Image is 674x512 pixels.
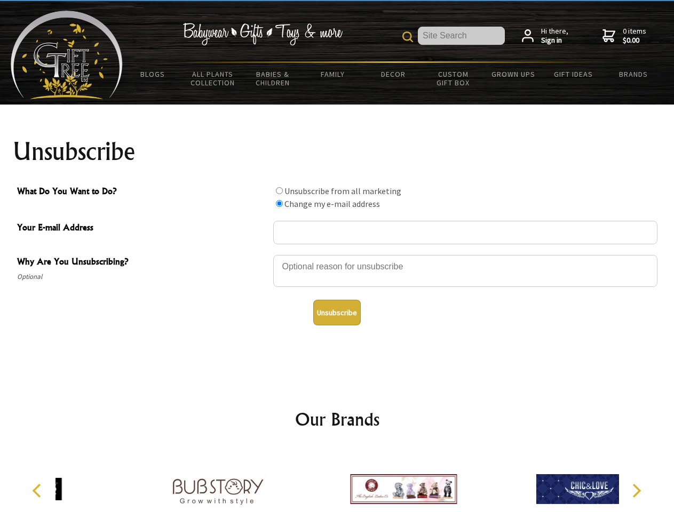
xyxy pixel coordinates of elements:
label: Change my e-mail address [284,198,380,209]
a: Grown Ups [483,63,543,85]
input: Site Search [418,27,505,45]
a: 0 items$0.00 [602,27,646,45]
strong: $0.00 [623,36,646,45]
a: Decor [363,63,423,85]
span: Your E-mail Address [17,221,268,236]
img: product search [402,31,413,42]
span: Optional [17,270,268,283]
strong: Sign in [541,36,568,45]
input: What Do You Want to Do? [276,200,283,207]
span: Why Are You Unsubscribing? [17,255,268,270]
a: Custom Gift Box [423,63,483,94]
button: Next [624,479,648,502]
img: Babywear - Gifts - Toys & more [183,23,343,45]
textarea: Why Are You Unsubscribing? [273,255,657,287]
a: Hi there,Sign in [522,27,568,45]
a: Family [303,63,363,85]
a: All Plants Collection [183,63,243,94]
a: Brands [604,63,664,85]
h1: Unsubscribe [13,139,662,164]
span: Hi there, [541,27,568,45]
input: What Do You Want to Do? [276,187,283,194]
a: Babies & Children [243,63,303,94]
img: Babyware - Gifts - Toys and more... [11,11,123,99]
input: Your E-mail Address [273,221,657,244]
span: 0 items [623,26,646,45]
label: Unsubscribe from all marketing [284,186,401,196]
button: Previous [27,479,50,502]
a: BLOGS [123,63,183,85]
a: Gift Ideas [543,63,604,85]
span: What Do You Want to Do? [17,185,268,200]
h2: Our Brands [21,406,653,432]
button: Unsubscribe [313,300,361,325]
